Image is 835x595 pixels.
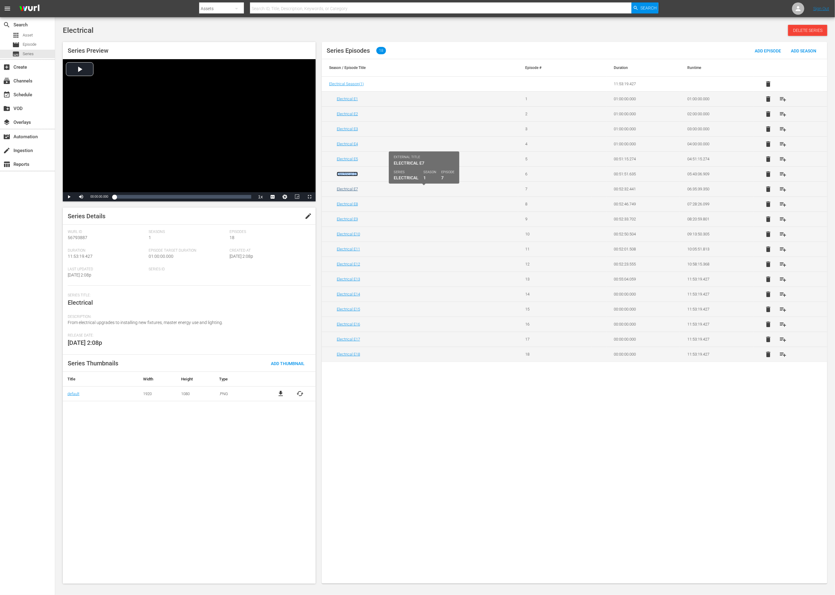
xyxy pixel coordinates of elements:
[68,299,93,306] span: Electrical
[780,336,787,343] span: playlist_add
[254,192,267,201] button: Playback Rate
[761,167,776,181] button: delete
[518,257,592,272] td: 12
[750,45,786,56] button: Add Episode
[277,390,284,397] a: file_download
[518,242,592,257] td: 11
[214,386,265,401] td: .PNG
[761,122,776,136] button: delete
[68,273,91,277] span: [DATE] 2:08p
[305,212,312,220] span: edit
[518,212,592,227] td: 9
[63,59,316,201] div: Video Player
[680,257,753,272] td: 10:58:15.368
[632,2,659,13] button: Search
[680,106,753,121] td: 02:00:00.000
[518,121,592,136] td: 3
[176,386,214,401] td: 1080
[640,2,657,13] span: Search
[15,2,44,16] img: ans4CAIJ8jUAAAAAAAAAAAAAAAAAAAAAAAAgQb4GAAAAAAAAAAAAAAAAAAAAAAAAJMjXAAAAAAAAAAAAAAAAAAAAAAAAgAT5G...
[23,41,36,48] span: Episode
[230,254,253,259] span: [DATE] 2:08p
[149,235,151,240] span: 1
[606,332,680,347] td: 00:00:00.000
[337,127,358,131] a: Electrical E3
[63,26,93,35] span: Electrical
[776,122,791,136] button: playlist_add
[606,181,680,196] td: 00:52:32.441
[765,125,772,133] span: delete
[337,292,360,296] a: Electrical E14
[765,321,772,328] span: delete
[765,291,772,298] span: delete
[780,321,787,328] span: playlist_add
[776,332,791,347] button: playlist_add
[3,147,10,154] span: Ingestion
[765,155,772,163] span: delete
[776,287,791,302] button: playlist_add
[780,306,787,313] span: playlist_add
[12,32,20,39] span: Asset
[149,248,226,253] span: Episode Target Duration
[267,192,279,201] button: Captions
[780,185,787,193] span: playlist_add
[301,209,316,223] button: edit
[68,212,105,220] span: Series Details
[606,317,680,332] td: 00:00:00.000
[68,360,118,367] span: Series Thumbnails
[776,182,791,196] button: playlist_add
[68,267,146,272] span: Last Updated
[606,121,680,136] td: 01:00:00.000
[776,347,791,362] button: playlist_add
[63,192,75,201] button: Play
[606,166,680,181] td: 00:51:51.635
[606,151,680,166] td: 00:51:15.274
[518,166,592,181] td: 6
[606,302,680,317] td: 00:00:00.000
[765,261,772,268] span: delete
[303,192,316,201] button: Fullscreen
[63,372,139,387] th: Title
[322,59,518,76] th: Season / Episode Title
[776,242,791,257] button: playlist_add
[776,107,791,121] button: playlist_add
[23,32,33,38] span: Asset
[149,267,226,272] span: Series ID
[780,95,787,103] span: playlist_add
[680,181,753,196] td: 06:35:39.350
[761,317,776,332] button: delete
[114,195,251,199] div: Progress Bar
[680,59,753,76] th: Runtime
[680,136,753,151] td: 04:00:00.000
[3,77,10,85] span: Channels
[68,333,308,338] span: Release Date:
[12,41,20,48] span: Episode
[606,287,680,302] td: 00:00:00.000
[230,230,308,235] span: Episodes
[518,287,592,302] td: 14
[68,235,87,240] span: 56793887
[3,119,10,126] span: Overlays
[337,112,358,116] a: Electrical E2
[176,372,214,387] th: Height
[149,230,226,235] span: Seasons
[761,197,776,212] button: delete
[680,151,753,166] td: 04:51:15.274
[327,47,370,54] span: Series Episodes
[606,91,680,106] td: 01:00:00.000
[680,91,753,106] td: 01:00:00.000
[765,351,772,358] span: delete
[680,302,753,317] td: 11:53:19.427
[776,137,791,151] button: playlist_add
[776,152,791,166] button: playlist_add
[776,92,791,106] button: playlist_add
[296,390,304,397] button: cached
[776,317,791,332] button: playlist_add
[776,302,791,317] button: playlist_add
[337,352,360,357] a: Electrical E18
[68,293,308,298] span: Series Title:
[518,196,592,212] td: 8
[765,185,772,193] span: delete
[680,347,753,362] td: 11:53:19.427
